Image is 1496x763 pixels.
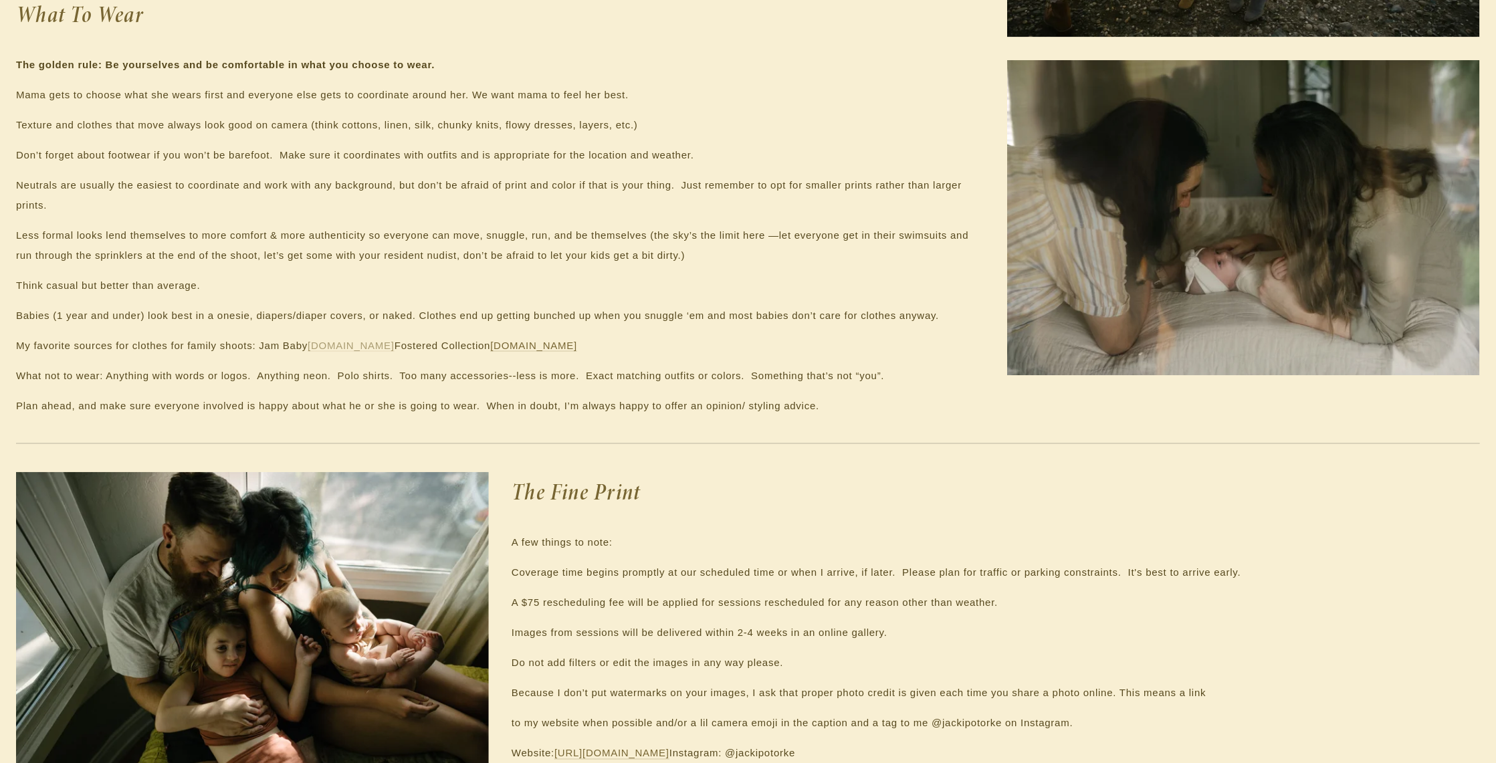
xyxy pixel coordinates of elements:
p: Think casual but better than average. [16,276,984,296]
p: Mama gets to choose what she wears first and everyone else gets to coordinate around her. We want... [16,85,984,105]
p: A $75 rescheduling fee will be applied for sessions rescheduled for any reason other than weather. [512,593,1480,613]
a: [URL][DOMAIN_NAME] [554,748,669,760]
p: Plan ahead, and make sure everyone involved is happy about what he or she is going to wear. When ... [16,396,984,416]
p: Less formal looks lend themselves to more comfort & more authenticity so everyone can move, snugg... [16,225,984,265]
h2: The Fine Print [512,472,1480,513]
p: Images from sessions will be delivered within 2-4 weeks in an online gallery. [512,623,1480,643]
p: A few things to note: [512,533,1480,553]
p: My favorite sources for clothes for family shoots: Jam Baby Fostered Collection [16,336,984,356]
p: Texture and clothes that move always look good on camera (think cottons, linen, silk, chunky knit... [16,115,984,135]
p: Coverage time begins promptly at our scheduled time or when I arrive, if later. Please plan for t... [512,563,1480,583]
a: [DOMAIN_NAME] [308,340,395,352]
p: Neutrals are usually the easiest to coordinate and work with any background, but don’t be afraid ... [16,175,984,215]
p: What not to wear: Anything with words or logos. Anything neon. Polo shirts. Too many accessories-... [16,366,984,386]
p: Do not add filters or edit the images in any way please. [512,653,1480,673]
a: [DOMAIN_NAME] [490,340,577,352]
p: Don’t forget about footwear if you won’t be barefoot. Make sure it coordinates with outfits and i... [16,145,984,165]
p: to my website when possible and/or a lil camera emoji in the caption and a tag to me @jackipotork... [512,714,1480,734]
strong: The golden rule: Be yourselves and be comfortable in what you choose to wear. [16,59,435,70]
p: Babies (1 year and under) look best in a onesie, diapers/diaper covers, or naked. Clothes end up ... [16,306,984,326]
p: Because I don’t put watermarks on your images, I ask that proper photo credit is given each time ... [512,683,1480,703]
